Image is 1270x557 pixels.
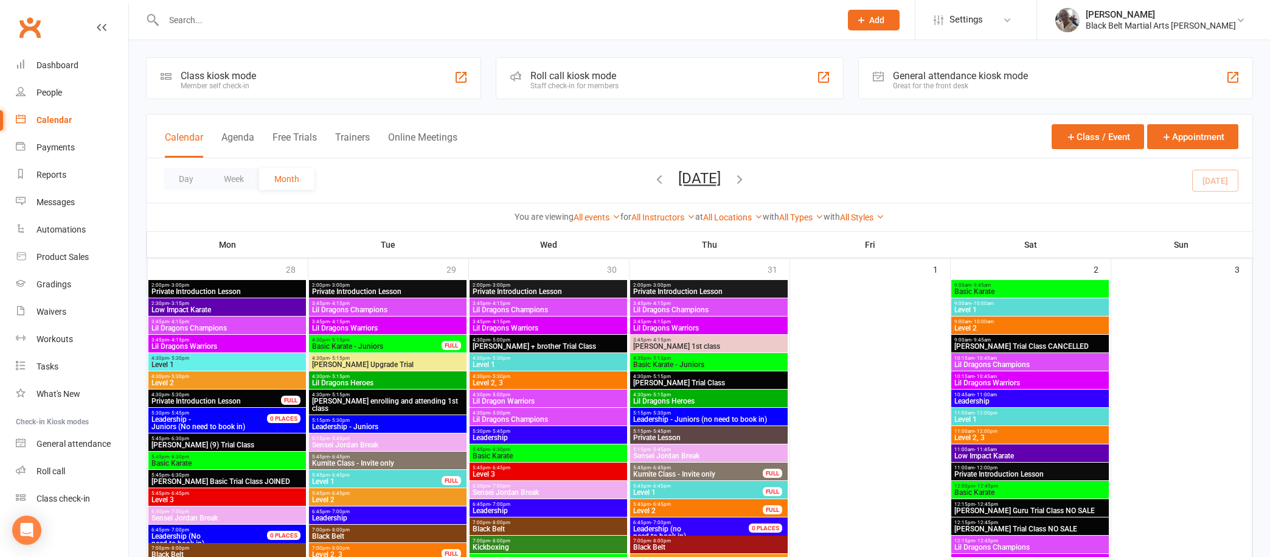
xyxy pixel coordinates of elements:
[15,12,45,43] a: Clubworx
[651,392,671,398] span: - 5:15pm
[151,496,304,503] span: Level 3
[169,337,189,343] span: - 4:15pm
[330,282,350,288] span: - 3:00pm
[259,168,314,190] button: Month
[1086,9,1236,20] div: [PERSON_NAME]
[954,379,1106,387] span: Lil Dragons Warriors
[974,447,997,452] span: - 11:45am
[490,374,510,379] span: - 5:30pm
[530,82,619,90] div: Staff check-in for members
[151,415,191,424] span: Leadership -
[151,436,304,441] span: 5:45pm
[490,410,510,416] span: - 5:00pm
[151,324,304,332] span: Lil Dragons Champions
[954,319,1106,324] span: 9:00am
[442,476,461,485] div: FULL
[12,516,41,545] div: Open Intercom Messenger
[16,485,128,513] a: Class kiosk mode
[633,447,785,452] span: 5:15pm
[975,502,998,507] span: - 12:45pm
[36,170,66,180] div: Reports
[36,88,62,97] div: People
[695,212,703,222] strong: at
[36,225,86,234] div: Automations
[330,356,350,361] span: - 5:15pm
[472,434,625,441] span: Leadership
[209,168,259,190] button: Week
[1147,124,1238,149] button: Appointment
[151,416,282,430] span: Juniors (No need to book in)
[631,212,695,222] a: All Instructors
[151,392,282,398] span: 4:30pm
[954,452,1106,460] span: Low Impact Karate
[16,326,128,353] a: Workouts
[651,356,671,361] span: - 5:15pm
[954,507,1106,514] span: [PERSON_NAME] Guru Trial Class NO SALE
[311,418,464,423] span: 5:15pm
[633,520,763,525] span: 6:45pm
[472,452,625,460] span: Basic Karate
[442,341,461,350] div: FULL
[633,343,785,350] span: [PERSON_NAME] 1st class
[169,527,189,533] span: - 7:00pm
[971,337,991,343] span: - 9:45am
[954,288,1106,295] span: Basic Karate
[954,434,1106,441] span: Level 2, 3
[16,243,128,271] a: Product Sales
[151,398,282,405] span: Private Introduction Lesson
[954,306,1106,314] span: Level 1
[472,319,625,324] span: 3:45pm
[169,472,189,478] span: - 6:30pm
[330,472,350,478] span: - 6:45pm
[169,301,189,306] span: - 3:15pm
[388,131,457,158] button: Online Meetings
[975,483,998,489] span: - 12:45pm
[651,429,671,434] span: - 5:45pm
[16,353,128,380] a: Tasks
[151,301,304,306] span: 2:30pm
[633,507,763,514] span: Level 2
[311,514,464,522] span: Leadership
[633,301,785,306] span: 3:45pm
[633,525,681,533] span: Leadership (no
[330,319,350,324] span: - 4:15pm
[169,491,189,496] span: - 6:45pm
[36,334,73,344] div: Workouts
[651,502,671,507] span: - 6:45pm
[330,509,350,514] span: - 7:00pm
[181,82,256,90] div: Member self check-in
[633,374,785,379] span: 4:30pm
[169,374,189,379] span: - 5:30pm
[490,282,510,288] span: - 3:00pm
[36,115,72,125] div: Calendar
[311,527,464,533] span: 7:00pm
[267,414,300,423] div: 0 PLACES
[763,469,782,478] div: FULL
[629,232,789,257] th: Thu
[848,10,900,30] button: Add
[151,527,282,533] span: 6:45pm
[490,520,510,525] span: - 8:00pm
[169,436,189,441] span: - 6:30pm
[151,410,282,416] span: 5:30pm
[169,356,189,361] span: - 5:30pm
[36,197,75,207] div: Messages
[36,60,78,70] div: Dashboard
[651,282,671,288] span: - 3:00pm
[954,324,1106,332] span: Level 2
[971,319,994,324] span: - 10:00am
[633,282,785,288] span: 2:00pm
[633,398,785,405] span: Lil Dragons Heroes
[311,478,442,485] span: Level 1
[151,379,304,387] span: Level 2
[954,447,1106,452] span: 11:00am
[16,79,128,107] a: People
[311,361,464,368] span: [PERSON_NAME] Upgrade Trial
[633,306,785,314] span: Lil Dragons Champions
[311,509,464,514] span: 6:45pm
[36,252,89,262] div: Product Sales
[311,436,464,441] span: 5:15pm
[824,212,840,222] strong: with
[472,398,625,405] span: Lil Dragon Warriors
[16,107,128,134] a: Calendar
